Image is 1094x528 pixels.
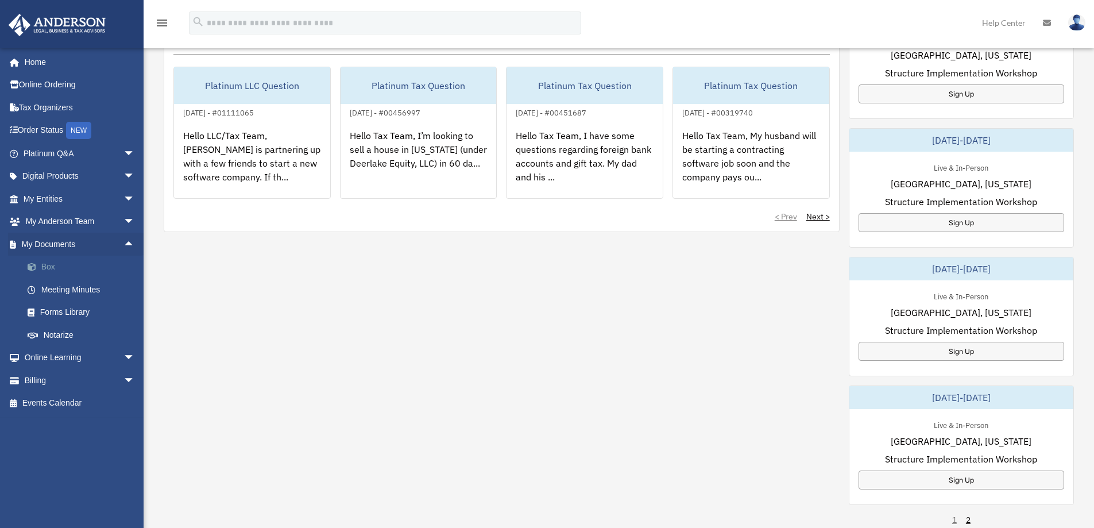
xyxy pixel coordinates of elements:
a: My Entitiesarrow_drop_down [8,187,152,210]
span: arrow_drop_down [123,369,146,392]
a: Box [16,256,152,279]
div: Live & In-Person [925,161,998,173]
a: My Anderson Teamarrow_drop_down [8,210,152,233]
a: 2 [966,514,971,526]
div: Hello Tax Team, My husband will be starting a contracting software job soon and the company pays ... [673,120,829,209]
div: Platinum Tax Question [341,67,497,104]
div: Live & In-Person [925,418,998,430]
span: arrow_drop_up [123,233,146,256]
a: Notarize [16,323,152,346]
div: [DATE] - #01111065 [174,106,263,118]
span: [GEOGRAPHIC_DATA], [US_STATE] [891,434,1031,448]
div: Platinum Tax Question [673,67,829,104]
a: My Documentsarrow_drop_up [8,233,152,256]
span: [GEOGRAPHIC_DATA], [US_STATE] [891,177,1031,191]
span: arrow_drop_down [123,165,146,188]
a: Home [8,51,146,74]
span: arrow_drop_down [123,142,146,165]
i: search [192,16,204,28]
a: Online Learningarrow_drop_down [8,346,152,369]
div: Platinum Tax Question [507,67,663,104]
a: Sign Up [859,213,1064,232]
a: Platinum Q&Aarrow_drop_down [8,142,152,165]
a: Meeting Minutes [16,278,152,301]
span: Structure Implementation Workshop [885,66,1037,80]
a: Platinum Tax Question[DATE] - #00451687Hello Tax Team, I have some questions regarding foreign ba... [506,67,663,199]
div: Platinum LLC Question [174,67,330,104]
span: [GEOGRAPHIC_DATA], [US_STATE] [891,48,1031,62]
a: menu [155,20,169,30]
div: [DATE] - #00319740 [673,106,762,118]
span: Structure Implementation Workshop [885,452,1037,466]
div: NEW [66,122,91,139]
img: Anderson Advisors Platinum Portal [5,14,109,36]
a: Digital Productsarrow_drop_down [8,165,152,188]
i: menu [155,16,169,30]
a: Billingarrow_drop_down [8,369,152,392]
a: Sign Up [859,471,1064,490]
a: Order StatusNEW [8,119,152,142]
img: User Pic [1068,14,1085,31]
span: arrow_drop_down [123,187,146,211]
div: [DATE]-[DATE] [849,386,1073,409]
a: Next > [806,211,830,222]
a: Events Calendar [8,392,152,415]
div: Live & In-Person [925,290,998,302]
span: arrow_drop_down [123,346,146,370]
span: [GEOGRAPHIC_DATA], [US_STATE] [891,306,1031,319]
span: Structure Implementation Workshop [885,195,1037,209]
a: Platinum LLC Question[DATE] - #01111065Hello LLC/Tax Team, [PERSON_NAME] is partnering up with a ... [173,67,331,199]
div: [DATE]-[DATE] [849,129,1073,152]
div: Hello Tax Team, I’m looking to sell a house in [US_STATE] (under Deerlake Equity, LLC) in 60 da... [341,120,497,209]
a: Tax Organizers [8,96,152,119]
a: Platinum Tax Question[DATE] - #00319740Hello Tax Team, My husband will be starting a contracting ... [672,67,830,199]
div: [DATE]-[DATE] [849,257,1073,280]
div: Hello Tax Team, I have some questions regarding foreign bank accounts and gift tax. My dad and hi... [507,120,663,209]
span: Structure Implementation Workshop [885,323,1037,337]
a: Online Ordering [8,74,152,97]
span: arrow_drop_down [123,210,146,234]
a: Sign Up [859,84,1064,103]
a: Forms Library [16,301,152,324]
div: [DATE] - #00456997 [341,106,430,118]
a: Platinum Tax Question[DATE] - #00456997Hello Tax Team, I’m looking to sell a house in [US_STATE] ... [340,67,497,199]
div: [DATE] - #00451687 [507,106,596,118]
div: Hello LLC/Tax Team, [PERSON_NAME] is partnering up with a few friends to start a new software com... [174,120,330,209]
a: Sign Up [859,342,1064,361]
